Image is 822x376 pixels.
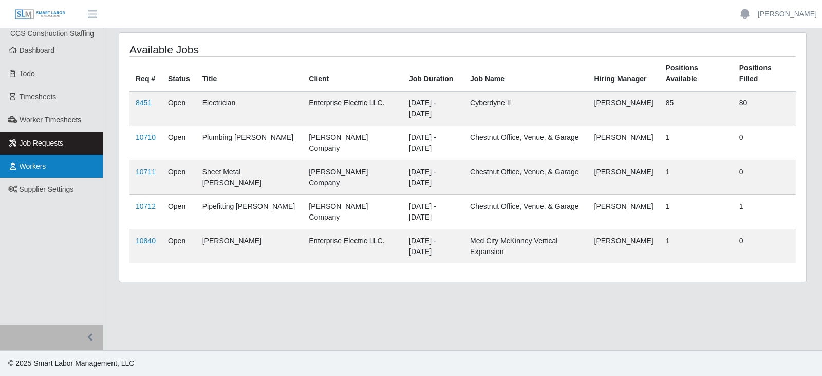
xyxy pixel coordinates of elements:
th: Req # [129,57,162,92]
td: Chestnut Office, Venue, & Garage [464,195,588,229]
th: Job Name [464,57,588,92]
span: Job Requests [20,139,64,147]
td: Chestnut Office, Venue, & Garage [464,126,588,160]
td: Med City McKinney Vertical Expansion [464,229,588,264]
td: [DATE] - [DATE] [403,160,464,195]
span: Todo [20,69,35,78]
a: 8451 [136,99,152,107]
td: Open [162,160,196,195]
td: [PERSON_NAME] [196,229,303,264]
td: Enterprise Electric LLC. [303,229,403,264]
td: 85 [660,91,733,126]
td: [PERSON_NAME] Company [303,195,403,229]
td: 1 [660,126,733,160]
td: Open [162,91,196,126]
td: [PERSON_NAME] [588,91,660,126]
th: Client [303,57,403,92]
span: © 2025 Smart Labor Management, LLC [8,359,134,367]
td: 1 [660,160,733,195]
td: [DATE] - [DATE] [403,195,464,229]
td: Sheet Metal [PERSON_NAME] [196,160,303,195]
td: [PERSON_NAME] [588,126,660,160]
span: Timesheets [20,93,57,101]
td: 1 [733,195,796,229]
img: SLM Logo [14,9,66,20]
td: Open [162,126,196,160]
td: Cyberdyne II [464,91,588,126]
td: [PERSON_NAME] [588,229,660,264]
td: 0 [733,126,796,160]
td: [PERSON_NAME] [588,160,660,195]
td: 0 [733,229,796,264]
th: Positions Filled [733,57,796,92]
td: [PERSON_NAME] [588,195,660,229]
td: [DATE] - [DATE] [403,229,464,264]
td: [PERSON_NAME] Company [303,126,403,160]
td: 1 [660,195,733,229]
a: 10840 [136,237,156,245]
span: Workers [20,162,46,170]
span: CCS Construction Staffing [10,29,94,38]
a: 10711 [136,168,156,176]
td: Plumbing [PERSON_NAME] [196,126,303,160]
td: Chestnut Office, Venue, & Garage [464,160,588,195]
th: Positions Available [660,57,733,92]
span: Supplier Settings [20,185,74,193]
span: Worker Timesheets [20,116,81,124]
td: 1 [660,229,733,264]
h4: Available Jobs [129,43,398,56]
td: Open [162,229,196,264]
td: [DATE] - [DATE] [403,126,464,160]
th: Hiring Manager [588,57,660,92]
td: Open [162,195,196,229]
td: 80 [733,91,796,126]
td: [PERSON_NAME] Company [303,160,403,195]
th: Status [162,57,196,92]
td: Pipefitting [PERSON_NAME] [196,195,303,229]
a: [PERSON_NAME] [758,9,817,20]
td: Electrician [196,91,303,126]
a: 10712 [136,202,156,210]
td: 0 [733,160,796,195]
a: 10710 [136,133,156,141]
span: Dashboard [20,46,55,55]
td: Enterprise Electric LLC. [303,91,403,126]
th: Job Duration [403,57,464,92]
td: [DATE] - [DATE] [403,91,464,126]
th: Title [196,57,303,92]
